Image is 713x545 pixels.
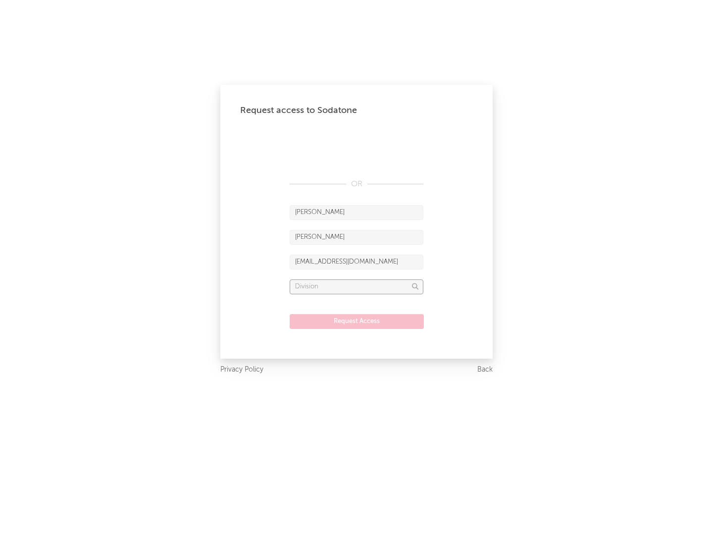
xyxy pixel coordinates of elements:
input: First Name [290,205,423,220]
input: Last Name [290,230,423,245]
div: OR [290,178,423,190]
button: Request Access [290,314,424,329]
a: Privacy Policy [220,364,263,376]
div: Request access to Sodatone [240,105,473,116]
input: Email [290,255,423,270]
a: Back [477,364,493,376]
input: Division [290,279,423,294]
